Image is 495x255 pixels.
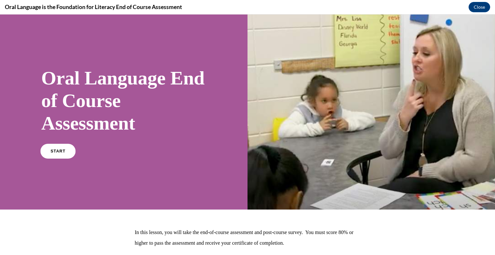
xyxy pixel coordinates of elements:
[41,52,206,120] h1: Oral Language End of Course Assessment
[135,212,360,234] p: In this lesson, you will take the end-of-course assessment and post-course survey. You must score...
[5,3,182,11] h4: Oral Language is the Foundation for Literacy End of Course Assessment
[40,129,75,144] a: START
[469,2,490,12] button: Close
[51,134,65,139] span: START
